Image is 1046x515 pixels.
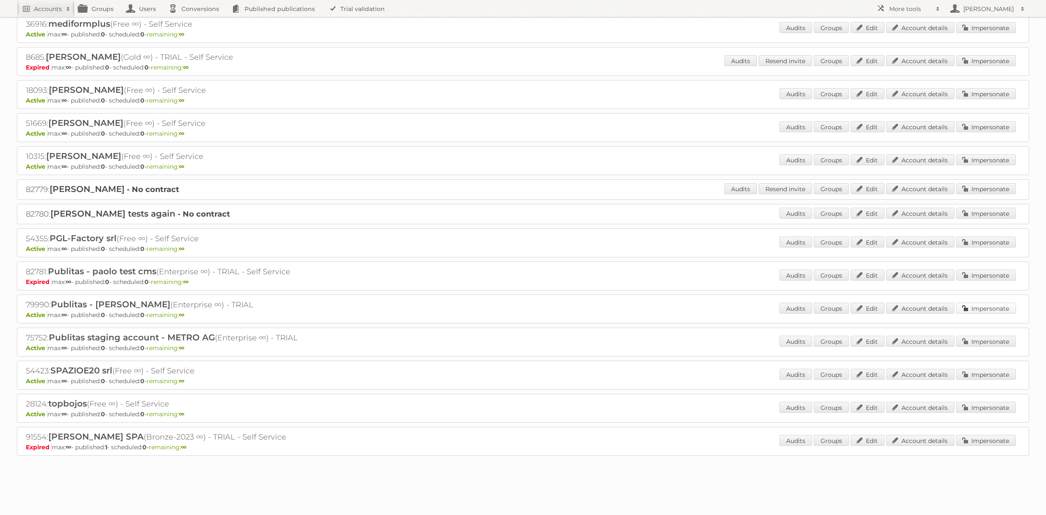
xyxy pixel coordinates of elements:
strong: ∞ [61,97,67,104]
a: Groups [814,183,849,194]
h2: 10315: (Free ∞) - Self Service [26,151,323,162]
span: Expired [26,443,52,451]
a: Audits [779,270,812,281]
a: Groups [814,208,849,219]
a: Impersonate [956,208,1016,219]
h2: 18093: (Free ∞) - Self Service [26,85,323,96]
strong: 0 [140,377,145,385]
strong: 0 [101,245,105,253]
span: Publitas staging account - METRO AG [49,332,215,342]
strong: 0 [140,245,145,253]
a: Groups [814,369,849,380]
h2: 79990: (Enterprise ∞) - TRIAL [26,299,323,310]
span: [PERSON_NAME] tests again [50,209,175,219]
a: Impersonate [956,270,1016,281]
span: Publitas - [PERSON_NAME] [51,299,170,309]
p: max: - published: - scheduled: - [26,410,1020,418]
a: Audits [724,55,757,66]
strong: ∞ [181,443,186,451]
strong: 0 [105,64,109,71]
a: Audits [779,154,812,165]
strong: ∞ [179,377,184,385]
a: Edit [851,154,885,165]
span: [PERSON_NAME] SPA [48,431,144,442]
strong: ∞ [179,31,184,38]
a: Account details [886,121,954,132]
a: Impersonate [956,88,1016,99]
strong: ∞ [183,278,189,286]
a: Groups [814,154,849,165]
p: max: - published: - scheduled: - [26,163,1020,170]
a: Resend invite [759,55,812,66]
h2: 54423: (Free ∞) - Self Service [26,365,323,376]
span: [PERSON_NAME] [46,52,121,62]
strong: ∞ [183,64,189,71]
h2: 28124: (Free ∞) - Self Service [26,398,323,409]
h2: Accounts [34,5,62,13]
span: remaining: [147,163,184,170]
p: max: - published: - scheduled: - [26,377,1020,385]
span: Active [26,97,47,104]
strong: 0 [145,64,149,71]
a: Impersonate [956,303,1016,314]
a: Audits [779,303,812,314]
strong: 0 [140,344,145,352]
a: Impersonate [956,22,1016,33]
a: Account details [886,402,954,413]
strong: ∞ [61,410,67,418]
strong: 0 [105,278,109,286]
a: Impersonate [956,369,1016,380]
a: Account details [886,303,954,314]
a: Groups [814,336,849,347]
strong: - No contract [127,185,179,194]
span: SPAZIOE20 srl [50,365,112,376]
strong: ∞ [61,344,67,352]
strong: 0 [145,278,149,286]
a: Audits [779,435,812,446]
a: Account details [886,154,954,165]
p: max: - published: - scheduled: - [26,31,1020,38]
a: Resend invite [759,183,812,194]
a: Edit [851,336,885,347]
a: Audits [779,121,812,132]
strong: 0 [101,377,105,385]
a: Impersonate [956,55,1016,66]
a: Groups [814,88,849,99]
p: max: - published: - scheduled: - [26,64,1020,71]
strong: ∞ [61,31,67,38]
p: max: - published: - scheduled: - [26,97,1020,104]
span: Active [26,163,47,170]
span: [PERSON_NAME] [48,118,123,128]
span: remaining: [147,31,184,38]
span: remaining: [147,410,184,418]
a: Edit [851,369,885,380]
strong: ∞ [66,443,71,451]
p: max: - published: - scheduled: - [26,278,1020,286]
strong: 0 [140,97,145,104]
a: Audits [779,237,812,248]
a: 82780:[PERSON_NAME] tests again - No contract [26,209,230,219]
a: Audits [779,88,812,99]
span: [PERSON_NAME] [50,184,125,194]
a: Impersonate [956,183,1016,194]
strong: 0 [140,31,145,38]
p: max: - published: - scheduled: - [26,344,1020,352]
a: Account details [886,270,954,281]
p: max: - published: - scheduled: - [26,130,1020,137]
a: Edit [851,402,885,413]
a: Impersonate [956,121,1016,132]
a: Edit [851,55,885,66]
a: Groups [814,435,849,446]
span: PGL-Factory srl [50,233,117,243]
a: Audits [779,336,812,347]
span: topbojos [48,398,87,409]
a: Account details [886,183,954,194]
a: Impersonate [956,402,1016,413]
span: remaining: [147,377,184,385]
h2: 54355: (Free ∞) - Self Service [26,233,323,244]
strong: 0 [101,97,105,104]
a: Groups [814,237,849,248]
strong: 0 [101,163,105,170]
strong: ∞ [66,64,71,71]
strong: 0 [101,31,105,38]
